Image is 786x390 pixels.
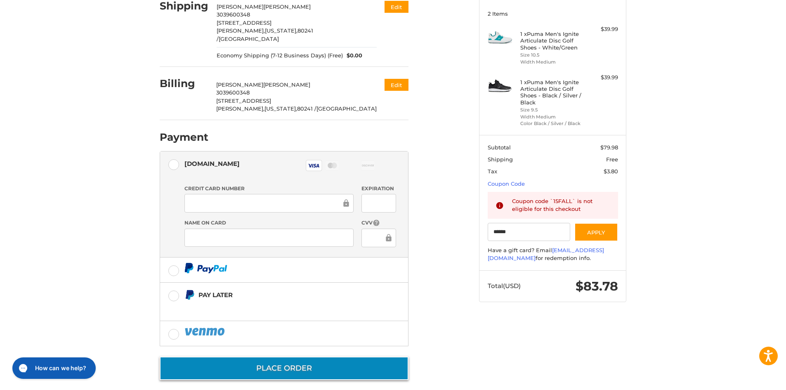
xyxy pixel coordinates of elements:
button: Edit [385,79,408,91]
span: [US_STATE], [264,105,297,112]
span: [PERSON_NAME] [264,3,311,10]
iframe: Gorgias live chat messenger [8,355,98,382]
span: [PERSON_NAME] [216,81,263,88]
li: Size 10.5 [520,52,583,59]
span: [GEOGRAPHIC_DATA] [219,35,279,42]
button: Edit [385,1,408,13]
button: Apply [574,223,618,241]
label: Credit Card Number [184,185,354,192]
div: Coupon code `15FALL` is not eligible for this checkout [512,197,610,213]
li: Width Medium [520,113,583,121]
label: CVV [361,219,396,227]
h3: 2 Items [488,10,618,17]
iframe: PayPal Message 1 [184,303,357,311]
li: Width Medium [520,59,583,66]
div: $39.99 [585,73,618,82]
span: $83.78 [576,279,618,294]
span: Economy Shipping (7-12 Business Days) (Free) [217,52,343,60]
span: [PERSON_NAME] [263,81,310,88]
span: [GEOGRAPHIC_DATA] [316,105,377,112]
li: Color Black / Silver / Black [520,120,583,127]
div: Pay Later [198,288,356,302]
button: Place Order [160,357,408,380]
li: Size 9.5 [520,106,583,113]
span: [STREET_ADDRESS] [216,97,271,104]
img: PayPal icon [184,263,227,273]
span: Free [606,156,618,163]
h2: Payment [160,131,208,144]
span: Shipping [488,156,513,163]
span: [PERSON_NAME], [217,27,265,34]
span: [PERSON_NAME], [216,105,264,112]
a: Coupon Code [488,180,525,187]
span: $79.98 [600,144,618,151]
h4: 1 x Puma Men's Ignite Articulate Disc Golf Shoes - Black / Silver / Black [520,79,583,106]
span: [US_STATE], [265,27,297,34]
span: $0.00 [343,52,363,60]
span: 3039600348 [217,11,250,18]
span: [PERSON_NAME] [217,3,264,10]
span: $3.80 [604,168,618,175]
input: Gift Certificate or Coupon Code [488,223,571,241]
label: Name on Card [184,219,354,227]
span: 3039600348 [216,89,250,96]
label: Expiration [361,185,396,192]
div: Have a gift card? Email for redemption info. [488,246,618,262]
h4: 1 x Puma Men's Ignite Articulate Disc Golf Shoes - White/Green [520,31,583,51]
img: PayPal icon [184,326,227,337]
span: Tax [488,168,497,175]
div: [DOMAIN_NAME] [184,157,240,170]
img: Pay Later icon [184,290,195,300]
h2: Billing [160,77,208,90]
span: 80241 / [297,105,316,112]
span: Total (USD) [488,282,521,290]
span: Subtotal [488,144,511,151]
span: 80241 / [217,27,313,42]
div: $39.99 [585,25,618,33]
span: [STREET_ADDRESS] [217,19,271,26]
